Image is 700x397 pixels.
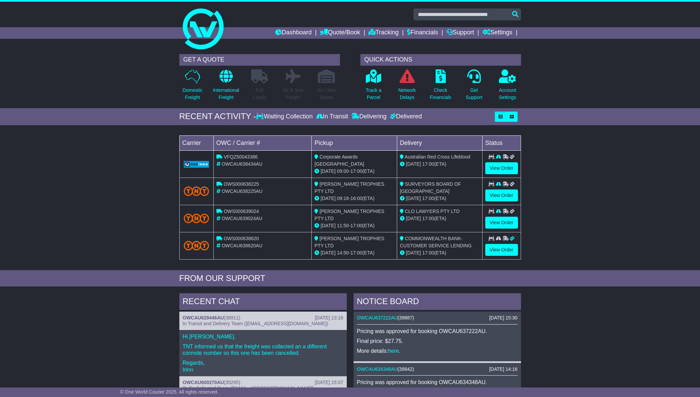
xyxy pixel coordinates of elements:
[398,87,416,101] p: Network Delays
[314,113,350,120] div: In Transit
[314,154,364,167] span: Corporate Awards [GEOGRAPHIC_DATA]
[400,161,479,168] div: (ETA)
[397,135,482,150] td: Delivery
[183,333,343,340] p: Hi [PERSON_NAME],
[182,87,202,101] p: Domestic Freight
[482,135,521,150] td: Status
[320,27,360,39] a: Quote/Book
[485,189,518,201] a: View Order
[400,215,479,222] div: (ETA)
[314,181,384,194] span: [PERSON_NAME] TROPHIES PTY LTD
[351,196,362,201] span: 16:00
[429,69,452,105] a: CheckFinancials
[314,222,394,229] div: - (ETA)
[406,216,421,221] span: [DATE]
[357,379,518,385] p: Pricing was approved for booking OWCAU634348AU.
[354,293,521,312] div: NOTICE BOARD
[321,250,336,255] span: [DATE]
[398,69,416,105] a: NetworkDelays
[360,54,521,66] div: QUICK ACTIONS
[485,217,518,229] a: View Order
[182,69,202,105] a: DomesticFreight
[224,154,258,160] span: VFQZ50043386
[213,87,239,101] p: International Freight
[179,135,213,150] td: Carrier
[179,54,340,66] div: GET A QUOTE
[224,181,259,187] span: OWS000638225
[357,348,518,354] p: More details: .
[184,241,209,250] img: TNT_Domestic.png
[499,87,516,101] p: Account Settings
[400,249,479,257] div: (ETA)
[184,186,209,196] img: TNT_Domestic.png
[369,27,398,39] a: Tracking
[406,161,421,167] span: [DATE]
[179,293,347,312] div: RECENT CHAT
[351,223,362,228] span: 17:00
[213,135,312,150] td: OWC / Carrier #
[430,87,451,101] p: Check Financials
[318,87,336,101] p: Air / Sea Depot
[314,168,394,175] div: - (ETA)
[315,380,343,385] div: [DATE] 15:07
[183,315,224,320] a: OWCAU629446AU
[422,161,434,167] span: 17:00
[314,195,394,202] div: - (ETA)
[489,315,517,321] div: [DATE] 15:30
[183,343,343,356] p: TNT informed us that the freight was collected an a different connote number so this one has been...
[337,196,349,201] span: 09:18
[351,250,362,255] span: 17:00
[499,69,517,105] a: AccountSettings
[275,27,312,39] a: Dashboard
[179,274,521,283] div: FROM OUR SUPPORT
[351,168,362,174] span: 17:00
[407,27,438,39] a: Financials
[224,209,259,214] span: OWS000639024
[400,236,472,248] span: COMMONWEALTH BANK-CUSTOMER SERVICE LENDING
[405,154,470,160] span: Australian Red Cross Lifeblood
[184,214,209,223] img: TNT_Domestic.png
[315,315,343,321] div: [DATE] 13:16
[183,315,343,321] div: ( )
[400,195,479,202] div: (ETA)
[222,188,262,194] span: OWCAU638225AU
[350,113,388,120] div: Delivering
[357,315,398,320] a: OWCAU637222AU
[222,161,262,167] span: OWCAU638434AU
[357,315,518,321] div: ( )
[466,87,482,101] p: Get Support
[422,196,434,201] span: 17:00
[337,250,349,255] span: 14:50
[120,389,218,395] span: © One World Courier 2025. All rights reserved.
[489,366,517,372] div: [DATE] 14:16
[483,27,512,39] a: Settings
[406,196,421,201] span: [DATE]
[183,380,224,385] a: OWCAU600270AU
[365,69,382,105] a: Track aParcel
[465,69,483,105] a: GetSupport
[226,315,239,320] span: 38911
[312,135,397,150] td: Pickup
[446,27,474,39] a: Support
[357,366,398,372] a: OWCAU634348AU
[366,87,381,101] p: Track a Parcel
[406,250,421,255] span: [DATE]
[485,162,518,174] a: View Order
[357,328,518,334] p: Pricing was approved for booking OWCAU637222AU.
[357,366,518,372] div: ( )
[485,244,518,256] a: View Order
[251,87,268,101] p: Full Loads
[321,223,336,228] span: [DATE]
[224,236,259,241] span: OWS000638620
[422,216,434,221] span: 17:00
[337,223,349,228] span: 11:50
[183,380,343,385] div: ( )
[256,113,314,120] div: Waiting Collection
[314,249,394,257] div: - (ETA)
[399,366,412,372] span: 39842
[388,113,422,120] div: Delivered
[399,315,412,320] span: 39887
[179,112,256,121] div: RECENT ACTIVITY -
[183,385,314,391] span: To Be Collected Team ([EMAIL_ADDRESS][DOMAIN_NAME])
[357,338,518,344] p: Final price: $27.75.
